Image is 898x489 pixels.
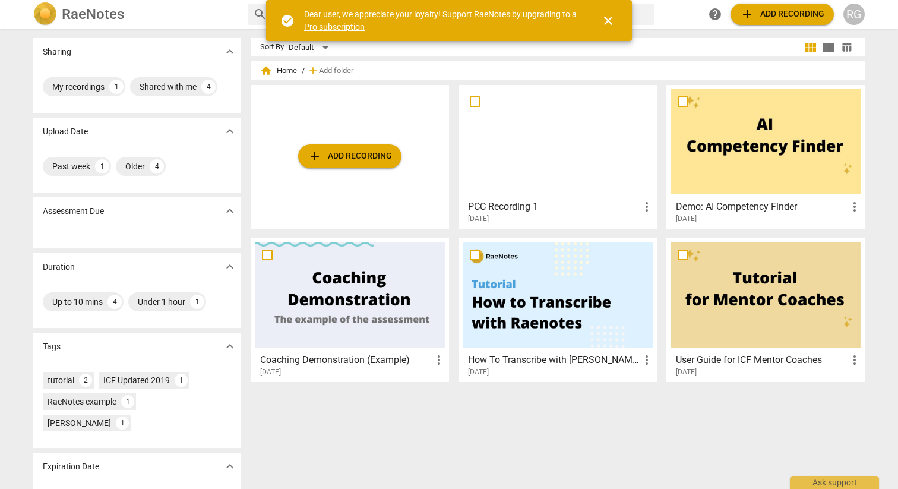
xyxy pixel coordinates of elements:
[731,4,834,25] button: Upload
[468,200,640,214] h3: PCC Recording 1
[221,337,239,355] button: Show more
[837,39,855,56] button: Table view
[221,122,239,140] button: Show more
[107,295,122,309] div: 4
[289,38,333,57] div: Default
[260,353,432,367] h3: Coaching Demonstration (Example)
[253,7,267,21] span: search
[223,260,237,274] span: expand_more
[740,7,754,21] span: add
[255,242,445,377] a: Coaching Demonstration (Example)[DATE]
[302,67,305,75] span: /
[676,200,848,214] h3: Demo: AI Competency Finder
[463,242,653,377] a: How To Transcribe with [PERSON_NAME][DATE]
[223,204,237,218] span: expand_more
[221,202,239,220] button: Show more
[43,46,71,58] p: Sharing
[848,200,862,214] span: more_vert
[48,417,111,429] div: [PERSON_NAME]
[432,353,446,367] span: more_vert
[640,353,654,367] span: more_vert
[307,65,319,77] span: add
[62,6,124,23] h2: RaeNotes
[221,43,239,61] button: Show more
[33,2,239,26] a: LogoRaeNotes
[140,81,197,93] div: Shared with me
[121,395,134,408] div: 1
[848,353,862,367] span: more_vert
[594,7,622,35] button: Close
[671,242,861,377] a: User Guide for ICF Mentor Coaches[DATE]
[280,14,295,28] span: check_circle
[671,89,861,223] a: Demo: AI Competency Finder[DATE]
[802,39,820,56] button: Tile view
[52,160,90,172] div: Past week
[676,353,848,367] h3: User Guide for ICF Mentor Coaches
[43,205,104,217] p: Assessment Due
[221,258,239,276] button: Show more
[109,80,124,94] div: 1
[138,296,185,308] div: Under 1 hour
[201,80,216,94] div: 4
[43,261,75,273] p: Duration
[676,367,697,377] span: [DATE]
[116,417,129,430] div: 1
[175,374,188,387] div: 1
[319,67,353,75] span: Add folder
[841,42,852,53] span: table_chart
[804,40,818,55] span: view_module
[260,65,297,77] span: Home
[821,40,836,55] span: view_list
[52,296,103,308] div: Up to 10 mins
[601,14,615,28] span: close
[298,144,401,168] button: Upload
[223,45,237,59] span: expand_more
[468,353,640,367] h3: How To Transcribe with RaeNotes
[708,7,722,21] span: help
[79,374,92,387] div: 2
[52,81,105,93] div: My recordings
[468,214,489,224] span: [DATE]
[95,159,109,173] div: 1
[43,125,88,138] p: Upload Date
[790,476,879,489] div: Ask support
[820,39,837,56] button: List view
[676,214,697,224] span: [DATE]
[33,2,57,26] img: Logo
[260,65,272,77] span: home
[43,460,99,473] p: Expiration Date
[463,89,653,223] a: PCC Recording 1[DATE]
[308,149,322,163] span: add
[190,295,204,309] div: 1
[704,4,726,25] a: Help
[308,149,392,163] span: Add recording
[48,396,116,408] div: RaeNotes example
[223,459,237,474] span: expand_more
[843,4,865,25] button: RG
[48,374,74,386] div: tutorial
[223,124,237,138] span: expand_more
[150,159,164,173] div: 4
[260,367,281,377] span: [DATE]
[304,8,580,33] div: Dear user, we appreciate your loyalty! Support RaeNotes by upgrading to a
[640,200,654,214] span: more_vert
[221,458,239,475] button: Show more
[103,374,170,386] div: ICF Updated 2019
[260,43,284,52] div: Sort By
[304,22,365,31] a: Pro subscription
[740,7,824,21] span: Add recording
[468,367,489,377] span: [DATE]
[125,160,145,172] div: Older
[223,339,237,354] span: expand_more
[43,340,61,353] p: Tags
